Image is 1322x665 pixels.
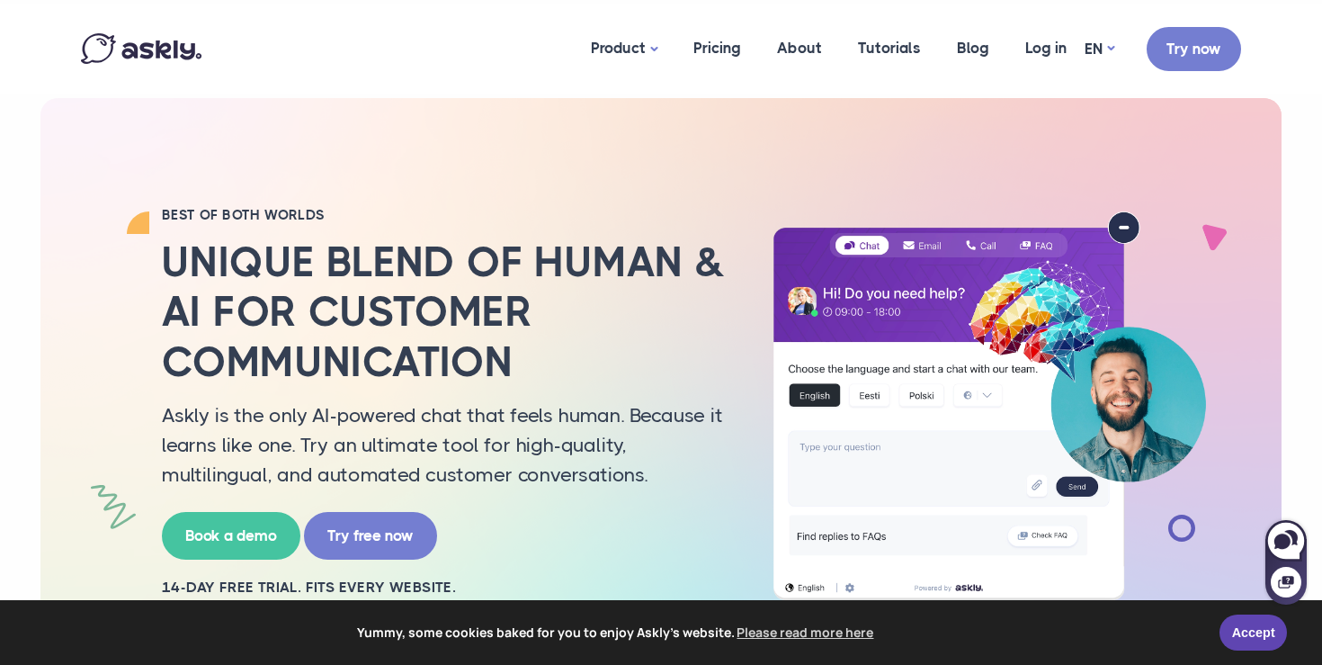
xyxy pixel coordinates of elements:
[162,400,728,490] p: Askly is the only AI-powered chat that feels human. Because it learns like one. Try an ultimate t...
[840,4,939,92] a: Tutorials
[1219,615,1287,651] a: Accept
[755,211,1223,600] img: AI multilingual chat
[162,512,300,560] a: Book a demo
[1264,517,1309,607] iframe: Askly chat
[162,206,728,224] h2: BEST OF BOTH WORLDS
[304,512,437,560] a: Try free now
[26,619,1207,646] span: Yummy, some cookies baked for you to enjoy Askly's website.
[81,33,201,64] img: Askly
[162,238,728,387] h2: Unique blend of human & AI for customer communication
[1085,36,1114,62] a: EN
[939,4,1007,92] a: Blog
[759,4,840,92] a: About
[675,4,759,92] a: Pricing
[735,619,877,646] a: learn more about cookies
[573,4,675,94] a: Product
[1007,4,1085,92] a: Log in
[1147,27,1241,71] a: Try now
[162,578,728,598] h2: 14-day free trial. Fits every website.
